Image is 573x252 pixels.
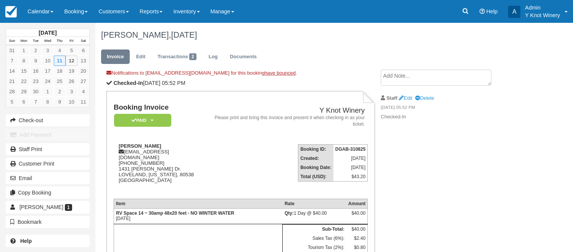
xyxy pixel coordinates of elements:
[480,9,485,14] i: Help
[6,66,18,76] a: 14
[6,97,18,107] a: 5
[348,211,365,222] div: $40.00
[6,45,18,56] a: 31
[101,49,130,64] a: Invoice
[54,37,66,45] th: Thu
[77,37,89,45] th: Sat
[66,56,77,66] a: 12
[30,76,42,86] a: 23
[283,209,346,224] td: 1 Day @ $40.00
[42,45,53,56] a: 3
[30,45,42,56] a: 2
[114,114,171,127] em: Paid
[114,199,282,209] th: Item
[54,56,66,66] a: 11
[486,8,498,14] span: Help
[6,172,90,184] button: Email
[285,211,294,216] strong: Qty
[77,45,89,56] a: 6
[525,4,560,11] p: Admin
[77,66,89,76] a: 20
[335,147,365,152] strong: DGAB-310825
[30,97,42,107] a: 7
[66,66,77,76] a: 19
[18,86,30,97] a: 29
[6,37,18,45] th: Sun
[42,56,53,66] a: 10
[77,76,89,86] a: 27
[114,209,282,224] td: [DATE]
[6,129,90,141] button: Add Payment
[283,199,346,209] th: Rate
[346,234,368,243] td: $2.40
[77,56,89,66] a: 13
[42,97,53,107] a: 8
[508,6,520,18] div: A
[6,56,18,66] a: 7
[54,66,66,76] a: 18
[18,56,30,66] a: 8
[6,235,90,247] a: Help
[298,172,333,182] th: Total (USD):
[6,201,90,213] a: [PERSON_NAME] 1
[171,30,197,40] span: [DATE]
[6,143,90,155] a: Staff Print
[224,49,262,64] a: Documents
[114,104,207,112] h1: Booking Invoice
[66,76,77,86] a: 26
[18,66,30,76] a: 15
[116,211,234,216] strong: RV Space 14 ~ 30amp 48x20 feet - NO WINTER WATER
[6,76,18,86] a: 21
[399,95,412,101] a: Edit
[101,30,520,40] h1: [PERSON_NAME],
[30,66,42,76] a: 16
[210,115,365,128] address: Please print and bring this invoice and present it when checking in as your ticket.
[66,37,77,45] th: Fri
[6,158,90,170] a: Customer Print
[54,76,66,86] a: 25
[525,11,560,19] p: Y Knot Winery
[283,225,346,234] th: Sub-Total:
[152,49,202,64] a: Transactions2
[77,97,89,107] a: 11
[6,216,90,228] button: Bookmark
[106,79,375,87] p: [DATE] 05:52 PM
[114,143,207,193] div: [EMAIL_ADDRESS][DOMAIN_NAME] [PHONE_NUMBER] 1431 [PERSON_NAME] Dr. LOVELAND, [US_STATE], 80538 [G...
[6,187,90,199] button: Copy Booking
[5,6,17,18] img: checkfront-main-nav-mini-logo.png
[298,144,333,154] th: Booking ID:
[264,70,296,76] a: have bounced
[42,66,53,76] a: 17
[298,163,333,172] th: Booking Date:
[106,70,375,79] div: Notifications to [EMAIL_ADDRESS][DOMAIN_NAME] for this booking .
[66,97,77,107] a: 10
[30,37,42,45] th: Tue
[130,49,151,64] a: Edit
[20,238,32,244] b: Help
[333,163,368,172] td: [DATE]
[298,154,333,163] th: Created:
[30,56,42,66] a: 9
[283,234,346,243] td: Sales Tax (6%):
[6,114,90,126] button: Check-out
[210,107,365,115] h2: Y Knot Winery
[30,86,42,97] a: 30
[18,45,30,56] a: 1
[77,86,89,97] a: 4
[119,143,161,149] strong: [PERSON_NAME]
[18,97,30,107] a: 6
[18,76,30,86] a: 22
[6,86,18,97] a: 28
[42,76,53,86] a: 24
[39,30,56,36] strong: [DATE]
[386,95,398,101] strong: Staff
[114,113,169,128] a: Paid
[415,95,434,101] a: Delete
[54,86,66,97] a: 2
[66,45,77,56] a: 5
[333,154,368,163] td: [DATE]
[333,172,368,182] td: $43.20
[54,97,66,107] a: 9
[189,53,196,60] span: 2
[65,204,72,211] span: 1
